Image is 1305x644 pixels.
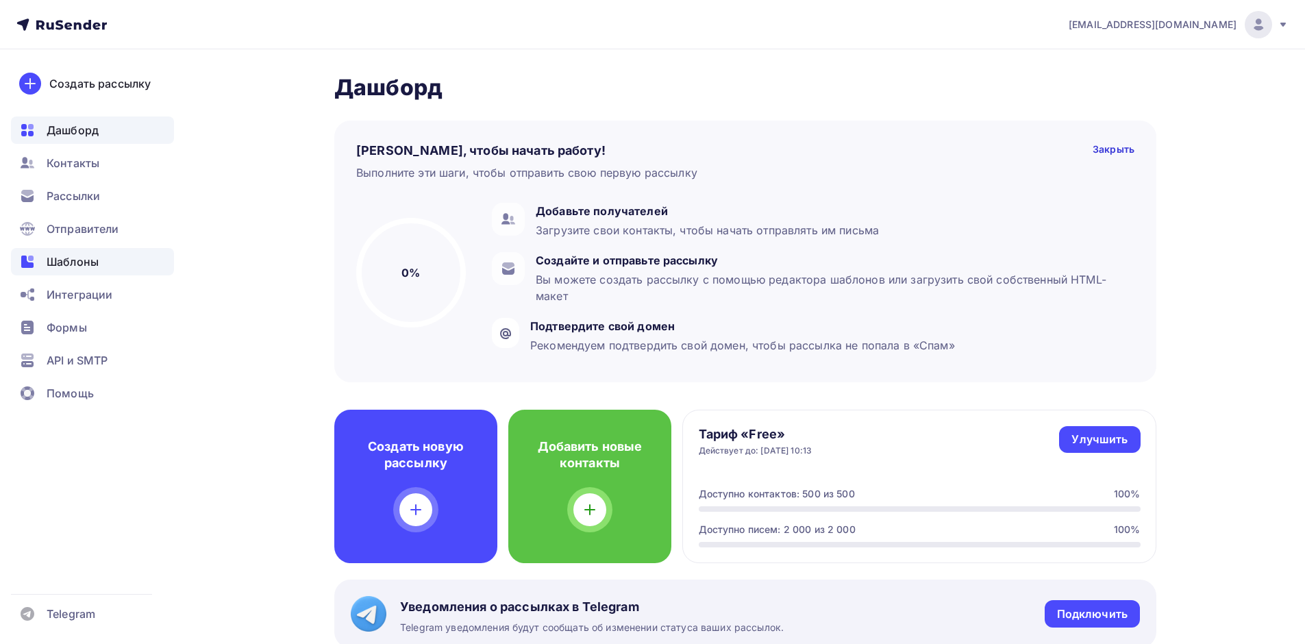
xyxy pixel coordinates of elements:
a: Формы [11,314,174,341]
div: Создайте и отправьте рассылку [536,252,1128,269]
div: Вы можете создать рассылку с помощью редактора шаблонов или загрузить свой собственный HTML-макет [536,271,1128,304]
div: Подтвердите свой домен [530,318,955,334]
span: [EMAIL_ADDRESS][DOMAIN_NAME] [1069,18,1236,32]
span: Рассылки [47,188,100,204]
div: 100% [1114,523,1141,536]
div: Закрыть [1093,143,1134,159]
h5: 0% [401,264,420,281]
a: Дашборд [11,116,174,144]
div: Добавьте получателей [536,203,879,219]
span: Telegram [47,606,95,622]
h4: Тариф «Free» [699,426,812,443]
h4: Добавить новые контакты [530,438,649,471]
div: Действует до: [DATE] 10:13 [699,445,812,456]
h4: [PERSON_NAME], чтобы начать работу! [356,143,606,159]
h2: Дашборд [334,74,1156,101]
div: 100% [1114,487,1141,501]
span: Формы [47,319,87,336]
span: Помощь [47,385,94,401]
a: Контакты [11,149,174,177]
div: Доступно писем: 2 000 из 2 000 [699,523,856,536]
div: Рекомендуем подтвердить свой домен, чтобы рассылка не попала в «Спам» [530,337,955,354]
div: Загрузите свои контакты, чтобы начать отправлять им письма [536,222,879,238]
a: [EMAIL_ADDRESS][DOMAIN_NAME] [1069,11,1289,38]
span: API и SMTP [47,352,108,369]
span: Интеграции [47,286,112,303]
h4: Создать новую рассылку [356,438,475,471]
a: Шаблоны [11,248,174,275]
span: Отправители [47,221,119,237]
div: Создать рассылку [49,75,151,92]
div: Улучшить [1071,432,1128,447]
div: Доступно контактов: 500 из 500 [699,487,855,501]
a: Отправители [11,215,174,243]
a: Рассылки [11,182,174,210]
span: Уведомления о рассылках в Telegram [400,599,784,615]
span: Шаблоны [47,253,99,270]
span: Telegram уведомления будут сообщать об изменении статуса ваших рассылок. [400,621,784,634]
span: Дашборд [47,122,99,138]
div: Выполните эти шаги, чтобы отправить свою первую рассылку [356,164,697,181]
div: Подключить [1057,606,1128,622]
span: Контакты [47,155,99,171]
